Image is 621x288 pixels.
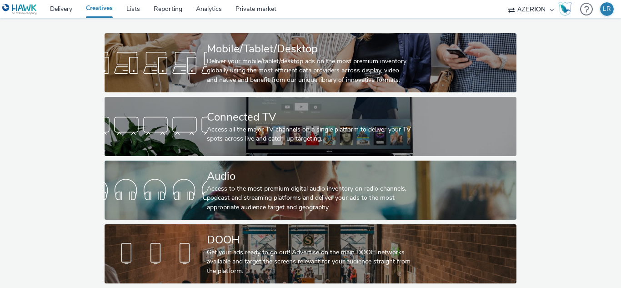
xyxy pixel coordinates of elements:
div: Access all the major TV channels on a single platform to deliver your TV spots across live and ca... [207,125,411,144]
div: Mobile/Tablet/Desktop [207,41,411,57]
div: Audio [207,168,411,184]
div: LR [603,2,611,16]
a: Connected TVAccess all the major TV channels on a single platform to deliver your TV spots across... [105,97,516,156]
div: Access to the most premium digital audio inventory on radio channels, podcast and streaming platf... [207,184,411,212]
img: Hawk Academy [558,2,572,16]
div: Deliver your mobile/tablet/desktop ads on the most premium inventory globally using the most effi... [207,57,411,85]
div: Get your ads ready to go out! Advertise on the main DOOH networks available and target the screen... [207,248,411,276]
div: Connected TV [207,109,411,125]
a: DOOHGet your ads ready to go out! Advertise on the main DOOH networks available and target the sc... [105,224,516,283]
a: Hawk Academy [558,2,576,16]
img: undefined Logo [2,4,37,15]
div: DOOH [207,232,411,248]
a: Mobile/Tablet/DesktopDeliver your mobile/tablet/desktop ads on the most premium inventory globall... [105,33,516,92]
a: AudioAccess to the most premium digital audio inventory on radio channels, podcast and streaming ... [105,161,516,220]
